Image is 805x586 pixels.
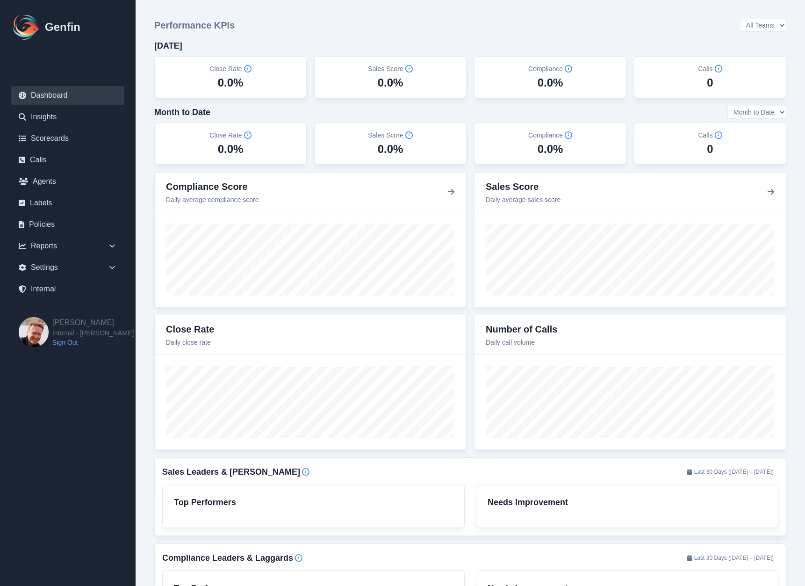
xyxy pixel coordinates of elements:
h5: Compliance [528,130,572,140]
p: Daily average compliance score [166,195,259,204]
div: 0.0% [218,142,244,157]
div: 0 [707,75,713,90]
a: Calls [11,151,124,169]
span: Info [244,131,252,139]
div: 0.0% [538,142,563,157]
h4: Month to Date [154,106,210,119]
p: Daily close rate [166,338,214,347]
a: Internal [11,280,124,298]
a: Sign Out [52,338,134,347]
div: 0 [707,142,713,157]
a: Insights [11,108,124,126]
a: Agents [11,172,124,191]
span: Internal - [PERSON_NAME] [52,328,134,338]
h5: Sales Score [368,64,412,73]
div: Settings [11,258,124,277]
a: Scorecards [11,129,124,148]
h3: Compliance Score [166,180,259,193]
h4: Top Performers [174,496,453,509]
h4: Sales Leaders & [PERSON_NAME] [162,465,300,478]
h5: Compliance [528,64,572,73]
span: Info [715,131,722,139]
span: Info [565,65,572,72]
span: Info [405,65,413,72]
a: Policies [11,215,124,234]
span: Info [565,131,572,139]
h5: Sales Score [368,130,412,140]
img: Brian Dunagan [19,317,49,347]
h4: [DATE] [154,39,182,52]
span: Last 30 Days ( [DATE] – [DATE] ) [683,466,778,477]
a: Labels [11,194,124,212]
h5: Close Rate [209,130,251,140]
div: 0.0% [218,75,244,90]
h5: Calls [698,130,722,140]
span: Last 30 Days ( [DATE] – [DATE] ) [683,552,778,564]
h4: Needs Improvement [488,496,767,509]
p: Daily call volume [486,338,557,347]
button: View details [447,187,455,198]
h4: Compliance Leaders & Laggards [162,551,293,564]
h5: Close Rate [209,64,251,73]
span: Info [405,131,413,139]
p: Daily average sales score [486,195,561,204]
h3: Number of Calls [486,323,557,336]
div: 0.0% [378,75,403,90]
span: Info [295,554,302,562]
span: Info [715,65,722,72]
h2: [PERSON_NAME] [52,317,134,328]
span: Info [302,468,309,476]
h3: Close Rate [166,323,214,336]
span: Info [244,65,252,72]
div: 0.0% [378,142,403,157]
div: Reports [11,237,124,255]
h3: Performance KPIs [154,19,235,32]
a: Dashboard [11,86,124,105]
h1: Genfin [45,20,80,35]
h3: Sales Score [486,180,561,193]
button: View details [767,187,775,198]
h5: Calls [698,64,722,73]
div: 0.0% [538,75,563,90]
img: Logo [11,12,41,42]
